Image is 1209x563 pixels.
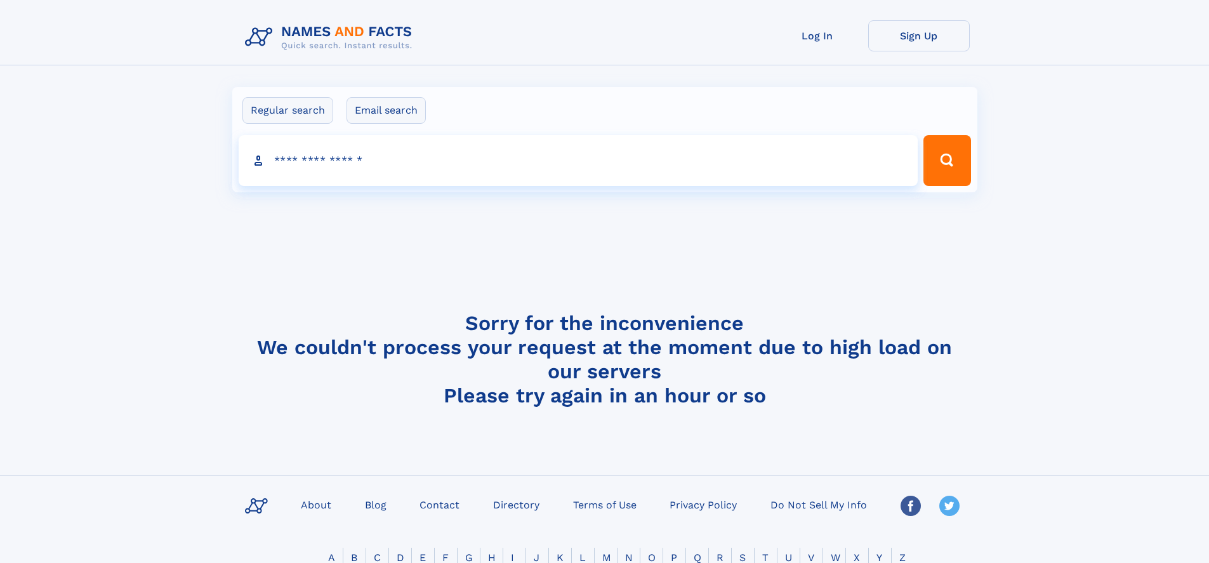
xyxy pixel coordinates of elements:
a: Terms of Use [568,495,642,513]
a: Log In [767,20,868,51]
button: Search Button [923,135,970,186]
a: Blog [360,495,392,513]
input: search input [239,135,918,186]
a: Do Not Sell My Info [765,495,872,513]
label: Email search [347,97,426,124]
a: Contact [414,495,465,513]
img: Facebook [901,496,921,516]
img: Twitter [939,496,960,516]
h4: Sorry for the inconvenience We couldn't process your request at the moment due to high load on ou... [240,311,970,407]
a: About [296,495,336,513]
img: Logo Names and Facts [240,20,423,55]
a: Privacy Policy [664,495,742,513]
a: Sign Up [868,20,970,51]
a: Directory [488,495,545,513]
label: Regular search [242,97,333,124]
